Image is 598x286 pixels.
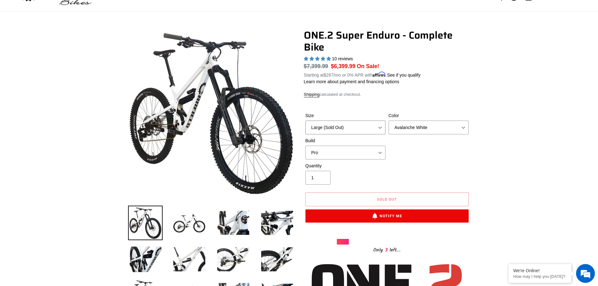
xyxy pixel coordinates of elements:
[373,72,386,77] span: Affirm
[42,35,115,43] div: Chat with us now
[383,246,390,254] span: 3
[172,242,207,277] img: Load image into Gallery viewer, ONE.2 Super Enduro - Complete Bike
[304,56,332,61] span: 5.00 stars
[304,70,421,78] p: Starting at /mo or 0% APR with .
[20,31,36,47] img: d_696896380_company_1647369064580_696896380
[128,242,163,277] img: Load image into Gallery viewer, ONE.2 Super Enduro - Complete Bike
[332,56,353,61] span: 10 reviews
[36,79,87,143] span: We're online!
[305,138,385,144] label: Build
[260,242,294,277] img: Load image into Gallery viewer, ONE.2 Super Enduro - Complete Bike
[305,209,469,223] button: Notify Me
[337,245,437,254] div: Only left...
[7,35,16,44] div: Navigation go back
[305,163,385,169] label: Quantity
[387,73,421,78] a: See if you qualify - Learn more about Affirm Financing (opens in modal)
[3,171,120,193] textarea: Type your message and hit 'Enter'
[389,112,469,119] label: Color
[172,206,207,240] img: Load image into Gallery viewer, ONE.2 Super Enduro - Complete Bike
[324,73,333,78] span: $267
[304,79,399,84] a: Learn more about payment and financing options
[305,112,385,119] label: Size
[304,92,320,97] a: Shipping
[513,274,567,279] p: How may I help you today?
[304,91,470,98] div: calculated at checkout.
[128,206,163,240] img: Load image into Gallery viewer, ONE.2 Super Enduro - Complete Bike
[216,242,251,277] img: Load image into Gallery viewer, ONE.2 Super Enduro - Complete Bike
[305,192,469,206] button: Sold out
[513,268,567,273] div: We're Online!
[304,29,470,53] h1: ONE.2 Super Enduro - Complete Bike
[103,3,118,18] div: Minimize live chat window
[304,63,328,69] s: $7,399.99
[357,62,379,70] span: On Sale!
[377,196,397,202] span: Sold out
[260,206,294,240] img: Load image into Gallery viewer, ONE.2 Super Enduro - Complete Bike
[331,63,355,69] span: $6,399.99
[216,206,251,240] img: Load image into Gallery viewer, ONE.2 Super Enduro - Complete Bike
